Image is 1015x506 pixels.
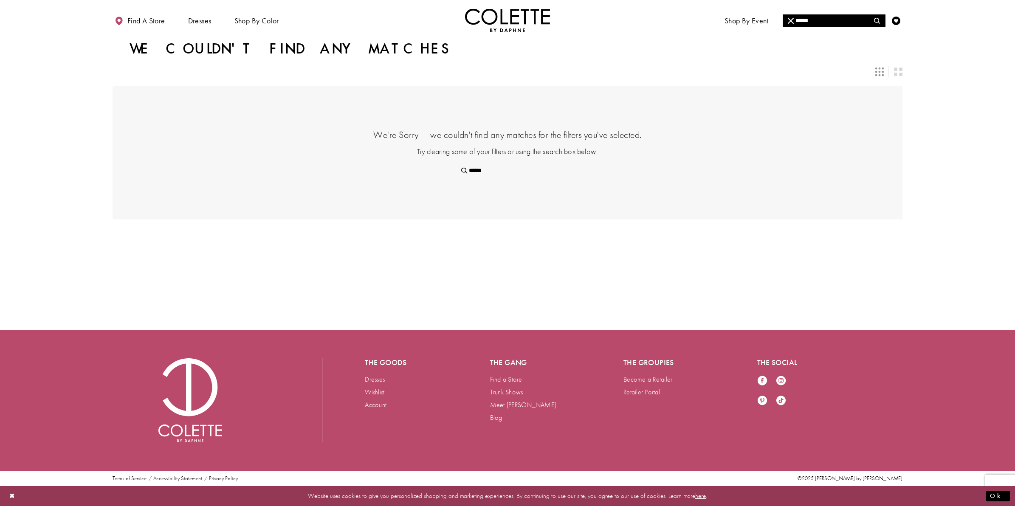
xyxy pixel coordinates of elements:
button: Close Search [783,14,799,27]
a: Visit our Pinterest - Opens in new tab [757,395,767,407]
span: Shop By Event [722,8,771,32]
div: Search form [783,14,885,27]
ul: Follow us [753,371,799,411]
button: Submit Dialog [986,491,1010,501]
a: Terms of Service [113,475,147,481]
span: Shop By Event [725,17,769,25]
h5: The social [757,358,857,367]
a: Meet the designer [789,8,852,32]
a: Visit our Instagram - Opens in new tab [776,375,786,387]
a: Trunk Shows [490,388,523,396]
ul: Post footer menu [109,475,241,481]
a: Account [365,400,386,409]
h5: The gang [490,358,589,367]
a: Dresses [365,375,385,384]
a: Find a store [113,8,167,32]
button: Submit Search [456,164,473,177]
img: Colette by Daphne [158,358,222,442]
a: Become a Retailer [623,375,672,384]
div: Search form [456,164,559,177]
a: Toggle search [871,8,884,32]
button: Submit Search [868,14,885,27]
a: Visit Home Page [465,8,550,32]
span: Dresses [188,17,211,25]
a: Meet [PERSON_NAME] [490,400,556,409]
h5: The goods [365,358,456,367]
p: Try clearing some of your filters or using the search box below. [155,146,860,157]
span: Dresses [186,8,214,32]
span: Switch layout to 2 columns [894,67,902,76]
a: Privacy Policy [209,475,238,481]
img: Colette by Daphne [465,8,550,32]
span: Shop by color [234,17,279,25]
a: Check Wishlist [890,8,902,32]
a: Visit Colette by Daphne Homepage [158,358,222,442]
a: Wishlist [365,388,384,396]
input: Search [783,14,885,27]
button: Close Dialog [5,489,20,503]
a: Accessibility Statement [153,475,202,481]
a: here [695,492,706,500]
h4: We're Sorry — we couldn't find any matches for the filters you've selected. [155,129,860,141]
a: Find a Store [490,375,522,384]
span: Shop by color [232,8,281,32]
p: Website uses cookies to give you personalized shopping and marketing experiences. By continuing t... [61,490,954,502]
h1: We couldn't find any matches [130,40,453,57]
span: Switch layout to 3 columns [875,67,884,76]
div: Layout Controls [107,62,908,81]
input: Search [456,164,559,177]
a: Blog [490,413,502,422]
a: Retailer Portal [623,388,660,396]
span: Find a store [127,17,165,25]
span: ©2025 [PERSON_NAME] by [PERSON_NAME] [798,475,902,482]
a: Visit our TikTok - Opens in new tab [776,395,786,407]
a: Visit our Facebook - Opens in new tab [757,375,767,387]
h5: The groupies [623,358,723,367]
